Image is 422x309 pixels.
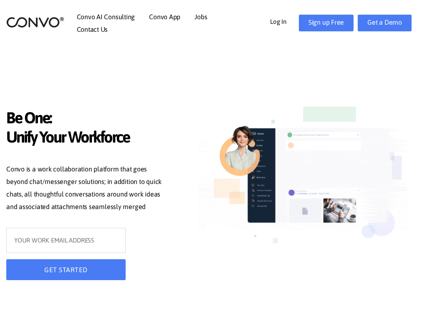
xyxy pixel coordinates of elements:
a: Log In [270,15,299,28]
a: Sign up Free [299,15,354,31]
input: YOUR WORK EMAIL ADDRESS [6,228,126,253]
a: Convo App [149,13,180,20]
button: GET STARTED [6,259,126,280]
span: Be One: [6,108,169,130]
img: image_not_found [199,97,407,260]
span: Unify Your Workforce [6,128,169,149]
p: Convo is a work collaboration platform that goes beyond chat/messenger solutions; in addition to ... [6,163,169,215]
img: logo_2.png [6,16,64,28]
a: Convo AI Consulting [77,13,135,20]
a: Contact Us [77,26,108,33]
a: Get a Demo [358,15,412,31]
a: Jobs [195,13,207,20]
